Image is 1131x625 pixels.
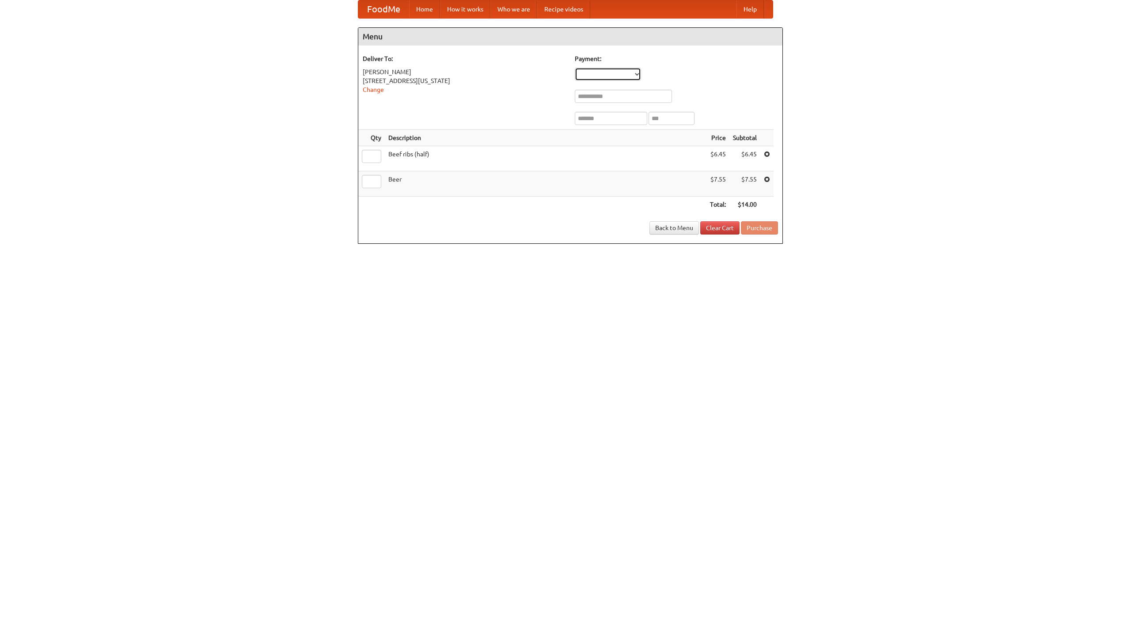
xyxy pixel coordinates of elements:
[409,0,440,18] a: Home
[440,0,490,18] a: How it works
[706,130,729,146] th: Price
[363,54,566,63] h5: Deliver To:
[358,0,409,18] a: FoodMe
[706,197,729,213] th: Total:
[706,146,729,171] td: $6.45
[363,76,566,85] div: [STREET_ADDRESS][US_STATE]
[385,171,706,197] td: Beer
[358,130,385,146] th: Qty
[490,0,537,18] a: Who we are
[385,130,706,146] th: Description
[729,130,760,146] th: Subtotal
[706,171,729,197] td: $7.55
[729,197,760,213] th: $14.00
[729,171,760,197] td: $7.55
[649,221,699,235] a: Back to Menu
[385,146,706,171] td: Beef ribs (half)
[741,221,778,235] button: Purchase
[537,0,590,18] a: Recipe videos
[363,68,566,76] div: [PERSON_NAME]
[363,86,384,93] a: Change
[736,0,764,18] a: Help
[729,146,760,171] td: $6.45
[700,221,740,235] a: Clear Cart
[575,54,778,63] h5: Payment:
[358,28,782,45] h4: Menu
